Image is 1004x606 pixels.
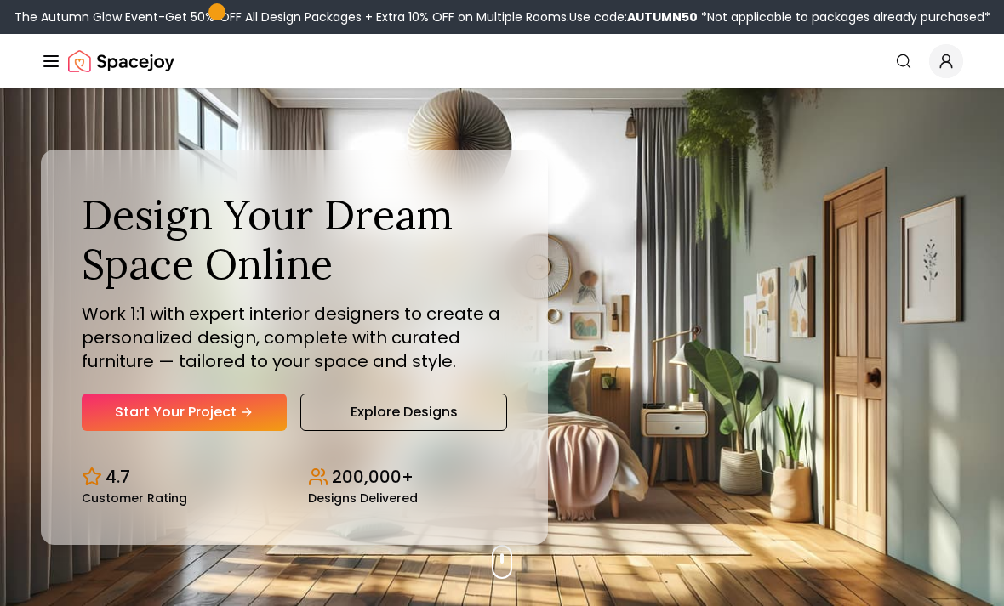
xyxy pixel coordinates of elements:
[82,302,507,373] p: Work 1:1 with expert interior designers to create a personalized design, complete with curated fu...
[82,190,507,288] h1: Design Your Dream Space Online
[82,492,187,504] small: Customer Rating
[300,394,507,431] a: Explore Designs
[308,492,418,504] small: Designs Delivered
[332,465,414,489] p: 200,000+
[698,8,990,25] span: *Not applicable to packages already purchased*
[68,44,174,78] a: Spacejoy
[68,44,174,78] img: Spacejoy Logo
[106,465,130,489] p: 4.7
[569,8,698,25] span: Use code:
[41,34,963,88] nav: Global
[627,8,698,25] b: AUTUMN50
[82,451,507,504] div: Design stats
[14,8,990,25] div: The Autumn Glow Event-Get 50% OFF All Design Packages + Extra 10% OFF on Multiple Rooms.
[82,394,287,431] a: Start Your Project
